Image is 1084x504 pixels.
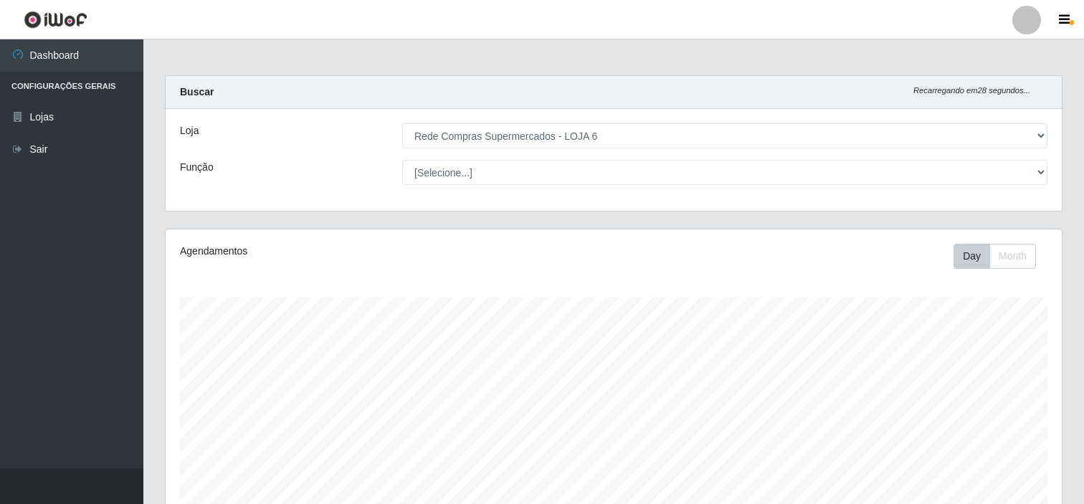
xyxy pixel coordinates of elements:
label: Função [180,160,214,175]
div: First group [954,244,1036,269]
i: Recarregando em 28 segundos... [913,86,1030,95]
button: Day [954,244,990,269]
strong: Buscar [180,86,214,98]
div: Agendamentos [180,244,529,259]
button: Month [989,244,1036,269]
label: Loja [180,123,199,138]
div: Toolbar with button groups [954,244,1047,269]
img: CoreUI Logo [24,11,87,29]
